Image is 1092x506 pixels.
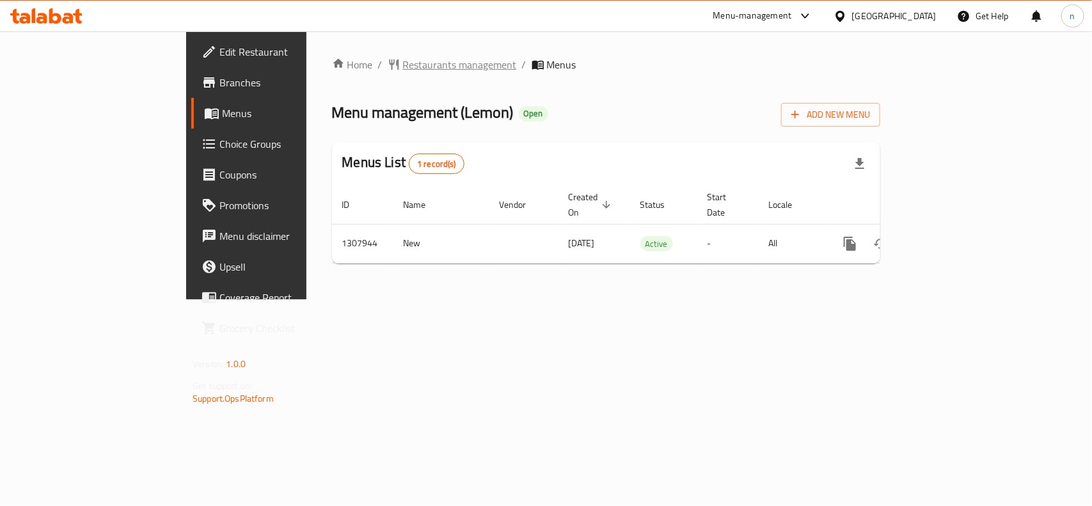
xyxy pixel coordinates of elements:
[547,57,576,72] span: Menus
[193,356,224,372] span: Version:
[640,236,673,251] div: Active
[191,98,368,129] a: Menus
[697,224,759,263] td: -
[781,103,880,127] button: Add New Menu
[393,224,489,263] td: New
[191,36,368,67] a: Edit Restaurant
[219,228,358,244] span: Menu disclaimer
[332,98,514,127] span: Menu management ( Lemon )
[332,57,880,72] nav: breadcrumb
[640,237,673,251] span: Active
[219,75,358,90] span: Branches
[519,106,548,122] div: Open
[852,9,937,23] div: [GEOGRAPHIC_DATA]
[759,224,825,263] td: All
[226,356,246,372] span: 1.0.0
[769,197,809,212] span: Locale
[219,259,358,274] span: Upsell
[342,197,367,212] span: ID
[219,290,358,305] span: Coverage Report
[713,8,792,24] div: Menu-management
[222,106,358,121] span: Menus
[219,136,358,152] span: Choice Groups
[825,186,968,225] th: Actions
[191,313,368,344] a: Grocery Checklist
[219,167,358,182] span: Coupons
[500,197,543,212] span: Vendor
[569,189,615,220] span: Created On
[191,190,368,221] a: Promotions
[522,57,526,72] li: /
[191,67,368,98] a: Branches
[193,377,251,394] span: Get support on:
[640,197,682,212] span: Status
[219,198,358,213] span: Promotions
[866,228,896,259] button: Change Status
[404,197,443,212] span: Name
[409,158,464,170] span: 1 record(s)
[191,282,368,313] a: Coverage Report
[219,44,358,59] span: Edit Restaurant
[332,186,968,264] table: enhanced table
[791,107,870,123] span: Add New Menu
[1070,9,1075,23] span: n
[219,320,358,336] span: Grocery Checklist
[519,108,548,119] span: Open
[191,221,368,251] a: Menu disclaimer
[569,235,595,251] span: [DATE]
[388,57,517,72] a: Restaurants management
[191,251,368,282] a: Upsell
[844,148,875,179] div: Export file
[191,129,368,159] a: Choice Groups
[193,390,274,407] a: Support.OpsPlatform
[191,159,368,190] a: Coupons
[403,57,517,72] span: Restaurants management
[708,189,743,220] span: Start Date
[342,153,464,174] h2: Menus List
[835,228,866,259] button: more
[378,57,383,72] li: /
